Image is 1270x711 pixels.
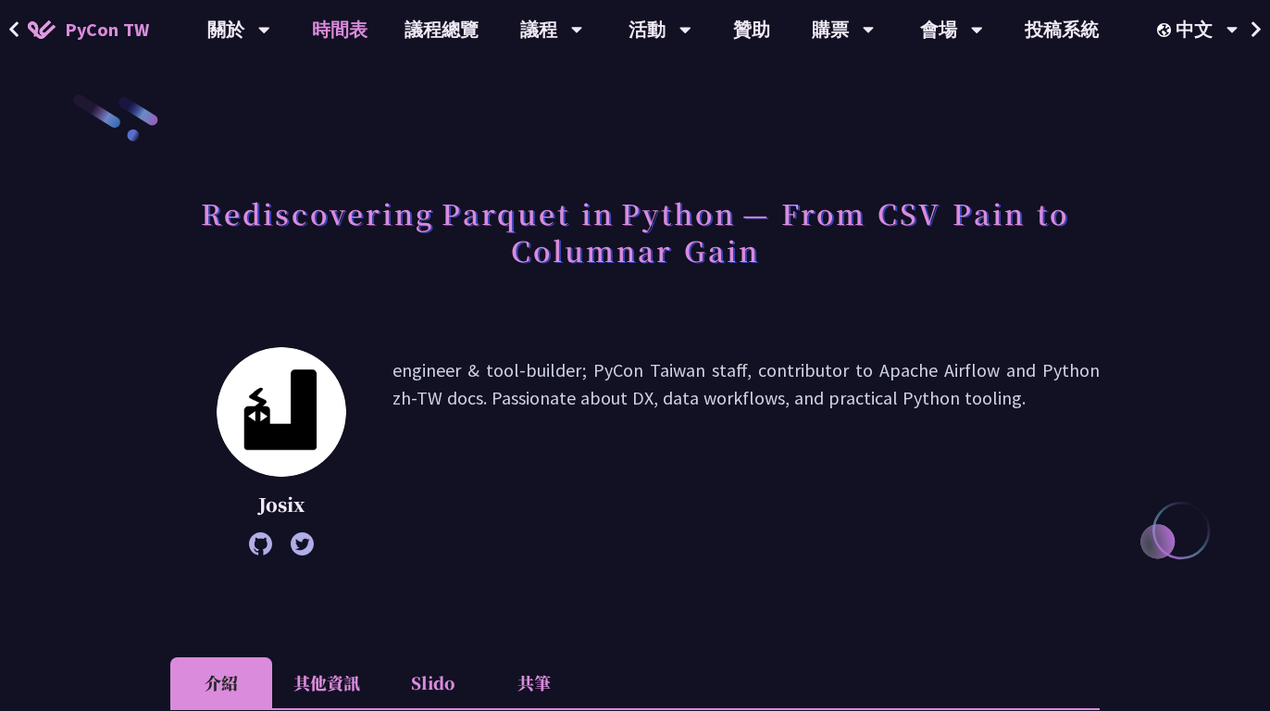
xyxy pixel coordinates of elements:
img: Home icon of PyCon TW 2025 [28,20,56,39]
h1: Rediscovering Parquet in Python — From CSV Pain to Columnar Gain [170,185,1100,278]
p: engineer & tool-builder; PyCon Taiwan staff, contributor to Apache Airflow and Python zh-TW docs.... [392,356,1100,546]
span: PyCon TW [65,16,149,44]
li: 其他資訊 [272,657,381,708]
li: 共筆 [483,657,585,708]
a: PyCon TW [9,6,168,53]
li: 介紹 [170,657,272,708]
img: Josix [217,347,346,477]
li: Slido [381,657,483,708]
img: Locale Icon [1157,23,1176,37]
p: Josix [217,491,346,518]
